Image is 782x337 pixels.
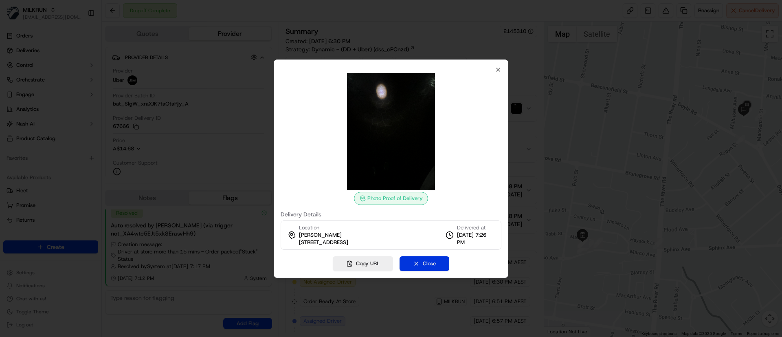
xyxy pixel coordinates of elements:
div: Photo Proof of Delivery [354,192,428,205]
img: photo_proof_of_delivery image [332,73,450,190]
span: Delivered at [457,224,494,231]
button: Close [400,256,449,271]
span: [STREET_ADDRESS] [299,239,348,246]
span: [DATE] 7:26 PM [457,231,494,246]
span: [PERSON_NAME] [299,231,342,239]
button: Copy URL [333,256,393,271]
span: Location [299,224,319,231]
label: Delivery Details [281,211,501,217]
